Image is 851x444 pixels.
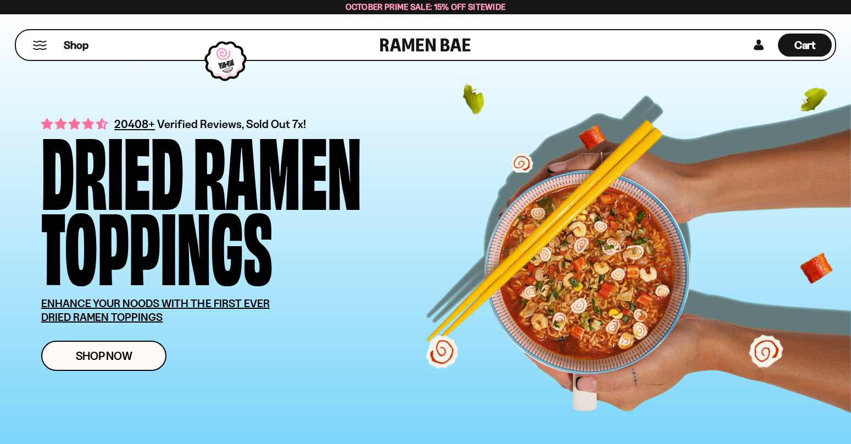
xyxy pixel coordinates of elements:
div: Dried [41,130,183,205]
span: Shop [64,38,88,53]
div: Ramen [193,130,361,205]
span: October Prime Sale: 15% off Sitewide [346,2,506,12]
a: Shop [64,34,88,57]
u: ENHANCE YOUR NOODS WITH THE FIRST EVER DRIED RAMEN TOPPINGS [41,297,270,324]
div: Toppings [41,205,272,280]
span: Shop Now [76,350,132,362]
button: Mobile Menu Trigger [32,41,47,50]
div: Cart [778,30,832,60]
span: Cart [794,38,816,52]
a: Shop Now [41,341,166,371]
